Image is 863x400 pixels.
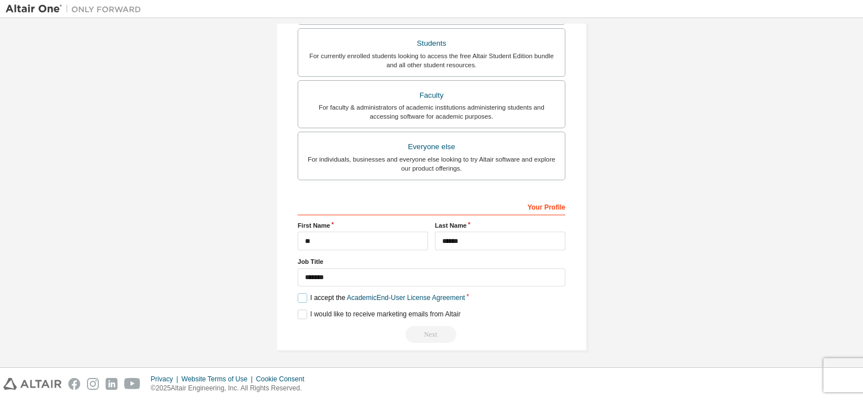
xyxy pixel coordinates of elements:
[3,378,62,390] img: altair_logo.svg
[181,375,256,384] div: Website Terms of Use
[87,378,99,390] img: instagram.svg
[298,221,428,230] label: First Name
[347,294,465,302] a: Academic End-User License Agreement
[305,36,558,51] div: Students
[305,103,558,121] div: For faculty & administrators of academic institutions administering students and accessing softwa...
[68,378,80,390] img: facebook.svg
[305,139,558,155] div: Everyone else
[298,257,565,266] label: Job Title
[151,375,181,384] div: Privacy
[298,293,465,303] label: I accept the
[106,378,117,390] img: linkedin.svg
[256,375,311,384] div: Cookie Consent
[298,197,565,215] div: Your Profile
[305,88,558,103] div: Faculty
[124,378,141,390] img: youtube.svg
[298,310,460,319] label: I would like to receive marketing emails from Altair
[305,155,558,173] div: For individuals, businesses and everyone else looking to try Altair software and explore our prod...
[6,3,147,15] img: Altair One
[435,221,565,230] label: Last Name
[298,326,565,343] div: Read and acccept EULA to continue
[305,51,558,69] div: For currently enrolled students looking to access the free Altair Student Edition bundle and all ...
[151,384,311,393] p: © 2025 Altair Engineering, Inc. All Rights Reserved.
